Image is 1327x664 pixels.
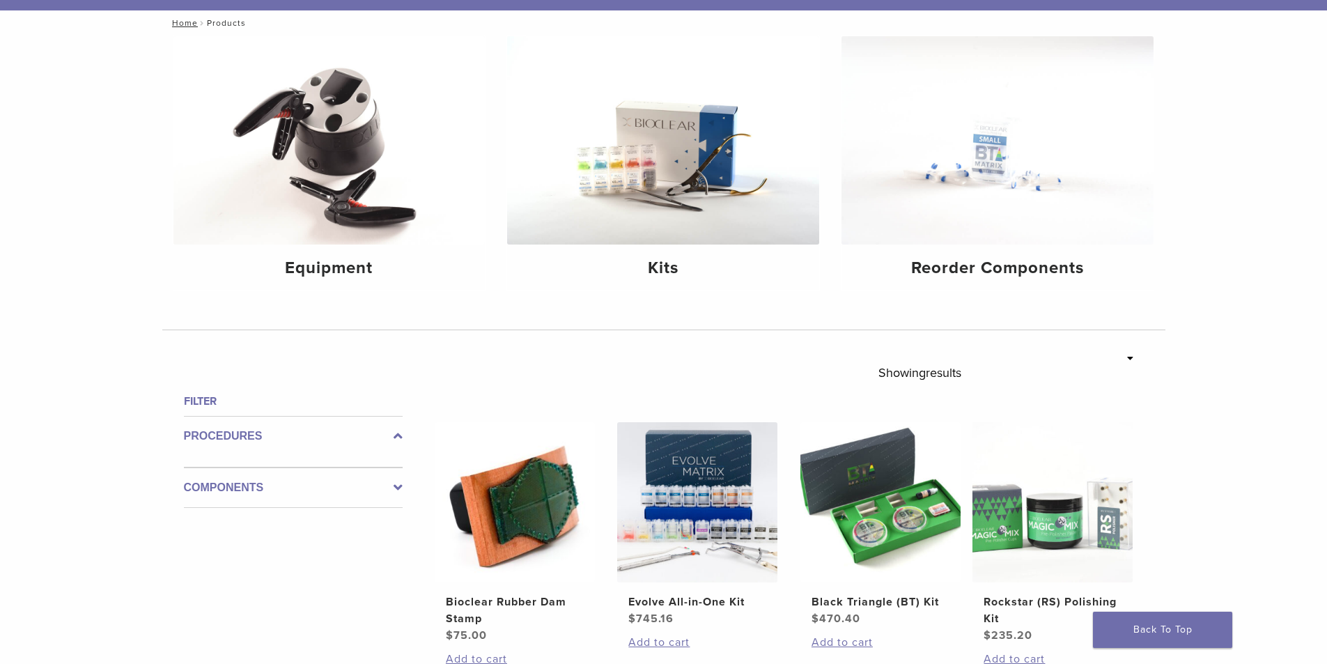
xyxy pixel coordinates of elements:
h4: Reorder Components [853,256,1142,281]
a: Reorder Components [841,36,1154,290]
img: Black Triangle (BT) Kit [800,422,961,582]
a: Evolve All-in-One KitEvolve All-in-One Kit $745.16 [616,422,779,627]
h2: Evolve All-in-One Kit [628,594,766,610]
h2: Black Triangle (BT) Kit [812,594,949,610]
bdi: 470.40 [812,612,860,626]
span: / [198,20,207,26]
nav: Products [162,10,1165,36]
h4: Equipment [185,256,474,281]
span: $ [812,612,819,626]
p: Showing results [878,358,961,387]
a: Black Triangle (BT) KitBlack Triangle (BT) Kit $470.40 [800,422,962,627]
img: Bioclear Rubber Dam Stamp [435,422,595,582]
img: Equipment [173,36,486,245]
a: Back To Top [1093,612,1232,648]
img: Kits [507,36,819,245]
h2: Bioclear Rubber Dam Stamp [446,594,584,627]
bdi: 235.20 [984,628,1032,642]
img: Reorder Components [841,36,1154,245]
a: Equipment [173,36,486,290]
label: Procedures [184,428,403,445]
a: Home [168,18,198,28]
h4: Kits [518,256,808,281]
h2: Rockstar (RS) Polishing Kit [984,594,1122,627]
a: Kits [507,36,819,290]
span: $ [984,628,991,642]
bdi: 745.16 [628,612,674,626]
a: Add to cart: “Black Triangle (BT) Kit” [812,634,949,651]
span: $ [446,628,453,642]
a: Add to cart: “Evolve All-in-One Kit” [628,634,766,651]
a: Rockstar (RS) Polishing KitRockstar (RS) Polishing Kit $235.20 [972,422,1134,644]
a: Bioclear Rubber Dam StampBioclear Rubber Dam Stamp $75.00 [434,422,596,644]
span: $ [628,612,636,626]
label: Components [184,479,403,496]
h4: Filter [184,393,403,410]
img: Rockstar (RS) Polishing Kit [972,422,1133,582]
img: Evolve All-in-One Kit [617,422,777,582]
bdi: 75.00 [446,628,487,642]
